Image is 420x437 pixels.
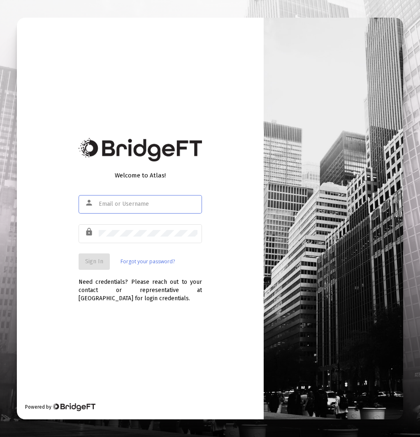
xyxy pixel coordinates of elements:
[85,227,95,237] mat-icon: lock
[99,201,197,207] input: Email or Username
[52,403,95,411] img: Bridge Financial Technology Logo
[85,258,103,265] span: Sign In
[79,171,202,179] div: Welcome to Atlas!
[79,253,110,270] button: Sign In
[25,403,95,411] div: Powered by
[85,198,95,208] mat-icon: person
[79,270,202,303] div: Need credentials? Please reach out to your contact or representative at [GEOGRAPHIC_DATA] for log...
[121,258,175,266] a: Forgot your password?
[79,138,202,161] img: Bridge Financial Technology Logo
